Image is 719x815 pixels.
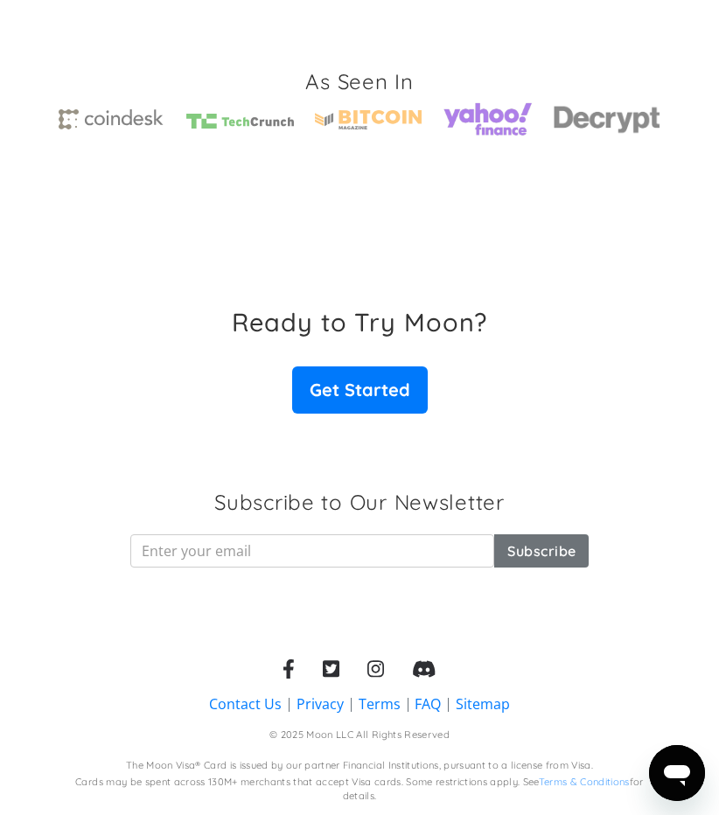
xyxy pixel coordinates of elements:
[130,534,590,568] form: Newsletter Form
[269,728,450,742] div: © 2025 Moon LLC All Rights Reserved
[186,114,293,129] img: TechCrunch
[315,110,422,129] img: Bitcoin magazine
[232,307,488,338] h3: Ready to Try Moon?
[59,776,660,803] div: Cards may be spent across 130M+ merchants that accept Visa cards. Some restrictions apply. See fo...
[456,694,510,714] a: Sitemap
[292,366,428,414] a: Get Started
[297,694,344,714] a: Privacy
[494,534,589,568] input: Subscribe
[443,94,532,144] img: yahoo finance
[305,67,413,97] h3: As Seen In
[209,694,282,714] a: Contact Us
[554,102,660,136] img: decrypt
[359,694,401,714] a: Terms
[130,534,495,568] input: Enter your email
[214,488,504,518] h3: Subscribe to Our Newsletter
[126,759,593,773] div: The Moon Visa® Card is issued by our partner Financial Institutions, pursuant to a license from V...
[59,109,165,129] img: Coindesk
[539,776,630,788] a: Terms & Conditions
[415,694,441,714] a: FAQ
[649,745,705,801] iframe: Button to launch messaging window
